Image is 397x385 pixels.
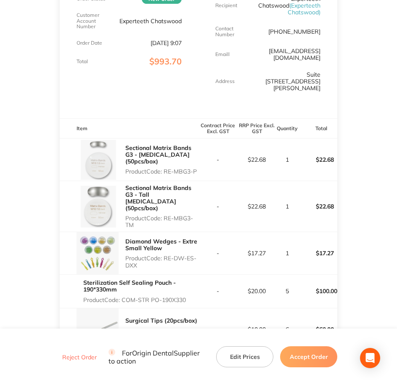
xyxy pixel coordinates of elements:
p: 1 [277,250,298,257]
a: Diamond Wedges - Extre Small Yellow [125,238,197,252]
p: Total [77,59,88,64]
span: $993.70 [149,56,182,67]
p: Product Code: RE-DW-ES-DXX [125,255,198,268]
p: 1 [277,203,298,210]
p: - [199,203,237,210]
a: Sectional Matrix Bands G3 - [MEDICAL_DATA] (50pcs/box) [125,144,191,165]
a: Sterilization Self Sealing Pouch - 190*330mm [83,279,176,293]
p: [DATE] 9:07 [151,40,182,46]
p: $20.00 [238,288,276,294]
p: Suite [STREET_ADDRESS][PERSON_NAME] [250,71,320,91]
p: $100.00 [299,281,337,301]
p: $17.27 [238,250,276,257]
p: $22.68 [299,196,337,217]
button: Reject Order [60,353,99,361]
p: $17.27 [299,243,337,263]
p: Address [215,78,235,84]
p: Product Code: COM-STR PO-190X330 [83,297,198,303]
a: Sectional Matrix Bands G3 - Tall [MEDICAL_DATA] (50pcs/box) [125,184,191,212]
p: - [199,288,237,294]
p: For Origin Dental Supplier to action [109,349,206,365]
p: Contact Number [215,26,250,37]
p: Product Code: RE-MBG3-P [125,168,198,175]
p: Product Code: RE-MBG3-TM [125,215,198,228]
th: RRP Price Excl. GST [238,119,277,139]
a: Surgical Tips (20pcs/box) [125,317,197,324]
p: $22.68 [238,203,276,210]
p: $22.68 [238,156,276,163]
p: 6 [277,326,298,333]
p: [PHONE_NUMBER] [268,28,320,35]
p: 5 [277,288,298,294]
p: - [199,156,237,163]
a: [EMAIL_ADDRESS][DOMAIN_NAME] [269,47,320,61]
th: Item [60,119,198,139]
button: Edit Prices [216,346,273,367]
img: MTQ5ZXZ6ag [77,308,119,350]
th: Contract Price Excl. GST [198,119,238,139]
p: Order Date [77,40,102,46]
p: - [199,326,237,333]
img: YzhrbmxuZg [77,232,119,274]
img: c3QxOXAwMw [77,185,119,227]
p: $60.00 [299,319,337,340]
div: Open Intercom Messenger [360,348,380,368]
p: - [199,250,237,257]
img: dXppZDhpcQ [77,139,119,181]
p: Product Code: COM-SURG TIP [125,328,198,341]
p: Customer Account Number [77,12,111,29]
p: Experteeth Chatswood [119,18,182,24]
th: Total [299,119,338,139]
th: Quantity [276,119,299,139]
p: Recipient [215,3,237,8]
span: ( Experteeth Chatswood ) [288,2,320,16]
p: $22.68 [299,150,337,170]
p: $10.00 [238,326,276,333]
button: Accept Order [280,346,337,367]
p: 1 [277,156,298,163]
p: Emaill [215,51,230,57]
